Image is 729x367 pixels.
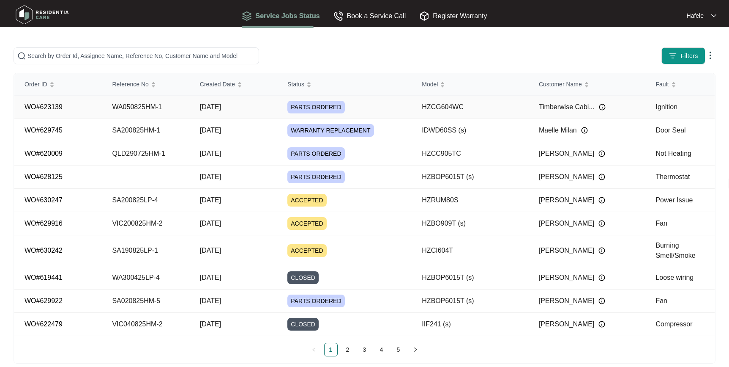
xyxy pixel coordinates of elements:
img: Info icon [598,174,605,180]
td: IDWD60SS (s) [412,119,529,142]
th: Order ID [14,73,102,96]
img: Info icon [598,298,605,304]
a: WO#629916 [25,220,63,227]
img: dropdown arrow [711,14,716,18]
td: VIC040825HM-2 [102,313,189,336]
img: Info icon [598,247,605,254]
p: Hafele [687,11,704,20]
a: 5 [392,343,405,356]
a: WO#619441 [25,274,63,281]
span: [PERSON_NAME] [539,246,595,256]
td: Door Seal [645,119,715,142]
a: WO#620009 [25,150,63,157]
td: HZBOP6015T (s) [412,290,529,313]
a: 2 [341,343,354,356]
img: Info icon [598,220,605,227]
td: HZRUM80S [412,189,529,212]
span: right [413,347,418,352]
td: Ignition [645,96,715,119]
span: ACCEPTED [287,194,326,207]
span: Status [287,80,304,89]
span: [DATE] [200,150,221,157]
div: Service Jobs Status [242,11,319,21]
span: [PERSON_NAME] [539,319,595,329]
li: 5 [392,343,405,356]
span: Order ID [25,80,47,89]
span: Customer Name [539,80,582,89]
td: Fan [645,212,715,235]
td: SA020825HM-5 [102,290,189,313]
span: PARTS ORDERED [287,171,344,183]
span: Fault [655,80,669,89]
span: [DATE] [200,274,221,281]
td: Not Heating [645,142,715,166]
img: Info icon [598,274,605,281]
a: WO#622479 [25,320,63,328]
td: SA190825LP-1 [102,235,189,266]
a: WO#623139 [25,103,63,110]
img: Register Warranty icon [419,11,429,21]
td: Compressor [645,313,715,336]
td: Burning Smell/Smoke [645,235,715,266]
span: [PERSON_NAME] [539,172,595,182]
a: 4 [375,343,388,356]
th: Model [412,73,529,96]
img: Info icon [598,197,605,204]
img: dropdown arrow [705,50,715,61]
span: Filters [680,52,698,61]
td: SA200825LP-4 [102,189,189,212]
span: ACCEPTED [287,217,326,230]
span: Maelle Milan [539,125,577,135]
span: [PERSON_NAME] [539,296,595,306]
input: Search by Order Id, Assignee Name, Reference No, Customer Name and Model [27,51,255,61]
td: IIF241 (s) [412,313,529,336]
a: 3 [358,343,371,356]
td: HZBO909T (s) [412,212,529,235]
img: filter icon [669,52,677,60]
td: HZBOP6015T (s) [412,166,529,189]
span: [PERSON_NAME] [539,273,595,283]
li: 3 [358,343,371,356]
img: Service Jobs Status icon [242,11,252,21]
span: Timberwise Cabi... [539,102,595,112]
td: WA300425LP-4 [102,266,189,290]
span: [DATE] [200,196,221,204]
span: CLOSED [287,318,319,331]
span: [DATE] [200,103,221,110]
img: Info icon [581,127,588,134]
span: [PERSON_NAME] [539,149,595,159]
th: Customer Name [529,73,646,96]
span: [PERSON_NAME] [539,218,595,229]
td: Power Issue [645,189,715,212]
th: Fault [645,73,715,96]
span: left [311,347,317,352]
button: filter iconFilters [661,47,705,64]
a: 1 [325,343,337,356]
li: Next Page [409,343,422,356]
td: HZBOP6015T (s) [412,266,529,290]
div: Register Warranty [419,11,487,21]
a: WO#630242 [25,247,63,254]
span: [PERSON_NAME] [539,195,595,205]
img: search-icon [17,52,26,60]
img: residentia care logo [13,2,72,28]
li: 4 [375,343,388,356]
div: Book a Service Call [333,11,406,21]
span: PARTS ORDERED [287,295,344,307]
span: [DATE] [200,220,221,227]
a: WO#629922 [25,297,63,304]
span: ACCEPTED [287,244,326,257]
a: WO#629745 [25,127,63,134]
td: Fan [645,290,715,313]
td: HZCG604WC [412,96,529,119]
li: Previous Page [307,343,321,356]
span: Reference No [112,80,148,89]
span: WARRANTY REPLACEMENT [287,124,374,137]
td: HZCC905TC [412,142,529,166]
button: right [409,343,422,356]
span: PARTS ORDERED [287,147,344,160]
button: left [307,343,321,356]
td: WA050825HM-1 [102,96,189,119]
span: CLOSED [287,271,319,284]
img: Info icon [599,104,606,110]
